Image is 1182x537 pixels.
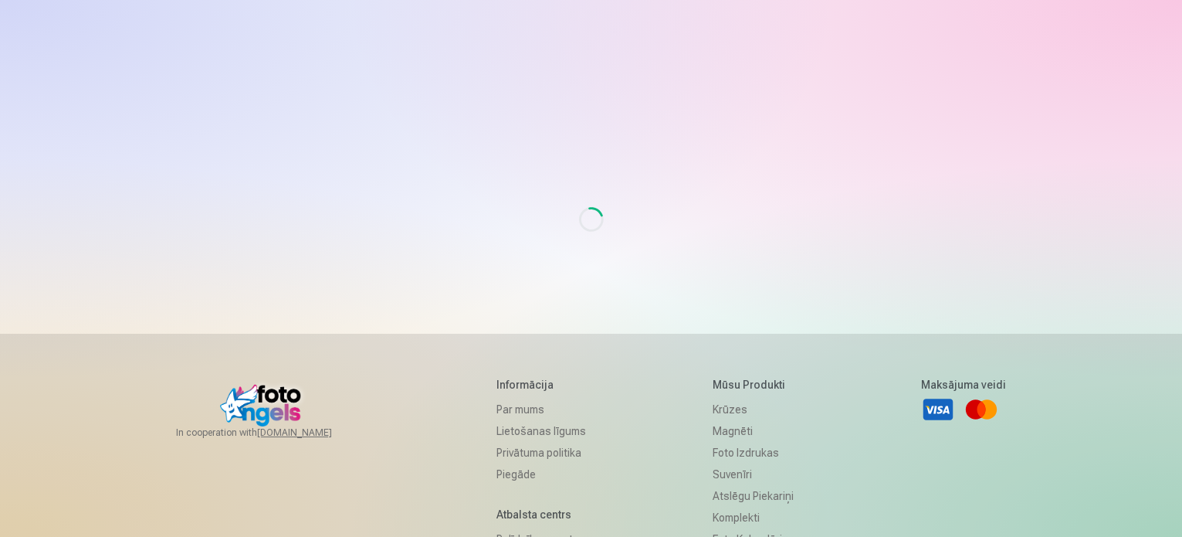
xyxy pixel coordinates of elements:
h5: Atbalsta centrs [496,507,586,522]
h5: Informācija [496,377,586,393]
a: Atslēgu piekariņi [713,485,794,507]
a: Lietošanas līgums [496,420,586,442]
a: Suvenīri [713,464,794,485]
h5: Mūsu produkti [713,377,794,393]
a: Magnēti [713,420,794,442]
a: Piegāde [496,464,586,485]
a: Mastercard [964,393,998,427]
a: Privātuma politika [496,442,586,464]
span: In cooperation with [176,427,369,439]
a: Komplekti [713,507,794,529]
a: Par mums [496,399,586,420]
a: [DOMAIN_NAME] [257,427,369,439]
h5: Maksājuma veidi [921,377,1006,393]
a: Foto izdrukas [713,442,794,464]
a: Krūzes [713,399,794,420]
a: Visa [921,393,955,427]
